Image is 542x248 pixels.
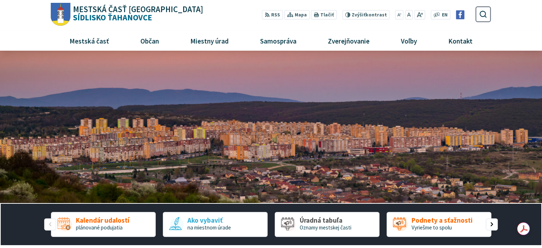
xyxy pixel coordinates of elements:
h1: Sídlisko Ťahanovce [71,5,203,22]
span: Ako vybaviť [187,217,231,224]
div: Predošlý slajd [44,218,56,231]
span: Vyriešme to spolu [412,224,452,231]
div: 4 / 5 [387,212,491,237]
span: Mestská časť [67,31,112,50]
span: na miestnom úrade [187,224,231,231]
span: Tlačiť [320,12,334,18]
button: Zmenšiť veľkosť písma [395,10,404,20]
a: Logo Sídlisko Ťahanovce, prejsť na domovskú stránku. [51,3,203,26]
button: Zvýšiťkontrast [342,10,389,20]
a: Miestny úrad [177,31,242,50]
div: 3 / 5 [275,212,380,237]
span: Podnety a sťažnosti [412,217,473,224]
button: Tlačiť [311,10,337,20]
span: Mestská časť [GEOGRAPHIC_DATA] [73,5,203,14]
span: Voľby [398,31,420,50]
button: Nastaviť pôvodnú veľkosť písma [405,10,413,20]
a: Samospráva [247,31,310,50]
span: Zvýšiť [352,12,366,18]
div: 1 / 5 [51,212,156,237]
span: kontrast [352,12,387,18]
span: Samospráva [257,31,299,50]
a: Úradná tabuľa Oznamy mestskej časti [275,212,380,237]
span: EN [442,11,448,19]
a: Občan [127,31,172,50]
a: Ako vybaviť na miestnom úrade [163,212,268,237]
a: Mapa [284,10,310,20]
span: Mapa [295,11,307,19]
a: Podnety a sťažnosti Vyriešme to spolu [387,212,491,237]
span: RSS [271,11,280,19]
a: Zverejňovanie [315,31,383,50]
button: Zväčšiť veľkosť písma [414,10,425,20]
a: EN [440,11,450,19]
a: Mestská časť [56,31,122,50]
a: Kalendár udalostí plánované podujatia [51,212,156,237]
span: Úradná tabuľa [300,217,351,224]
a: Voľby [388,31,430,50]
span: plánované podujatia [76,224,123,231]
span: Občan [138,31,161,50]
span: Zverejňovanie [325,31,372,50]
a: RSS [262,10,283,20]
img: Prejsť na Facebook stránku [456,10,465,19]
a: Kontakt [435,31,486,50]
span: Oznamy mestskej časti [300,224,351,231]
span: Miestny úrad [187,31,231,50]
span: Kontakt [446,31,475,50]
div: Nasledujúci slajd [486,218,498,231]
div: 2 / 5 [163,212,268,237]
img: Prejsť na domovskú stránku [51,3,71,26]
span: Kalendár udalostí [76,217,129,224]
